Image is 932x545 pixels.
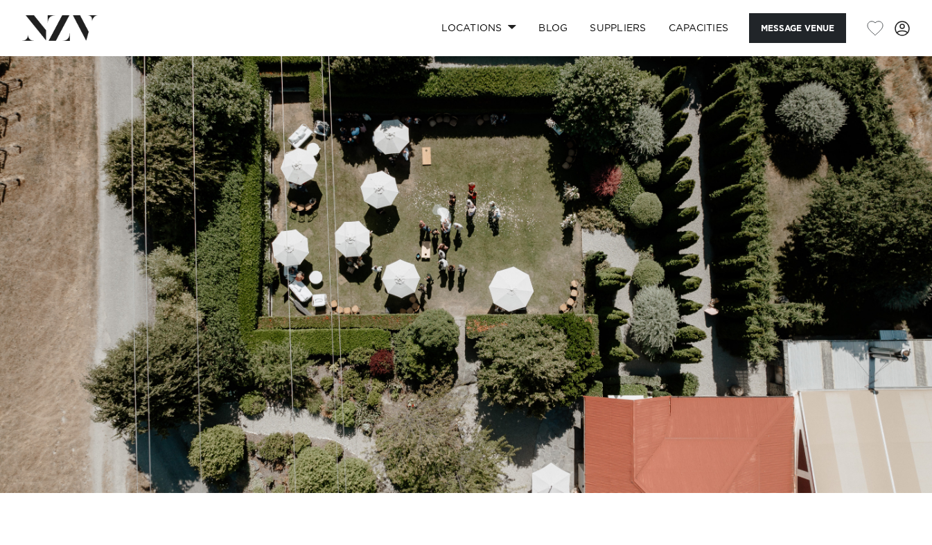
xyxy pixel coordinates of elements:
[430,13,527,43] a: Locations
[527,13,579,43] a: BLOG
[658,13,740,43] a: Capacities
[749,13,846,43] button: Message Venue
[22,15,98,40] img: nzv-logo.png
[579,13,657,43] a: SUPPLIERS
